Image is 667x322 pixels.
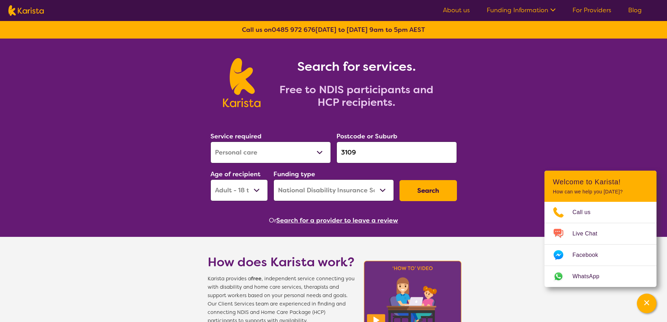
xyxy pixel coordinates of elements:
h1: How does Karista work? [208,254,355,270]
ul: Choose channel [544,202,656,287]
button: Search for a provider to leave a review [276,215,398,226]
label: Age of recipient [210,170,260,178]
input: Type [336,142,457,163]
img: Karista logo [8,5,44,16]
button: Channel Menu [637,294,656,313]
a: About us [443,6,470,14]
b: free [251,275,262,282]
span: Facebook [572,250,606,260]
p: How can we help you [DATE]? [553,189,648,195]
span: Live Chat [572,228,606,239]
label: Service required [210,132,262,141]
a: Web link opens in a new tab. [544,266,656,287]
a: 0485 972 676 [272,26,315,34]
label: Funding type [273,170,315,178]
label: Postcode or Suburb [336,132,397,141]
span: Or [269,215,276,226]
a: For Providers [572,6,611,14]
img: Karista logo [223,58,260,107]
h2: Free to NDIS participants and HCP recipients. [269,83,444,109]
h1: Search for services. [269,58,444,75]
span: Call us [572,207,599,218]
a: Funding Information [487,6,556,14]
button: Search [399,180,457,201]
span: WhatsApp [572,271,608,282]
div: Channel Menu [544,171,656,287]
b: Call us on [DATE] to [DATE] 9am to 5pm AEST [242,26,425,34]
a: Blog [628,6,642,14]
h2: Welcome to Karista! [553,178,648,186]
